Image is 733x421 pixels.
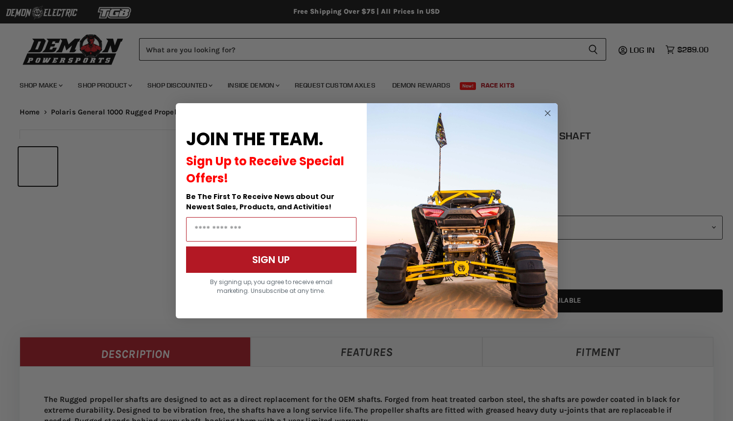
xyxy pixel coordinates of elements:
button: Close dialog [542,107,554,119]
span: Be The First To Receive News about Our Newest Sales, Products, and Activities! [186,192,334,212]
span: By signing up, you agree to receive email marketing. Unsubscribe at any time. [210,278,332,295]
button: SIGN UP [186,246,356,273]
img: a9095488-b6e7-41ba-879d-588abfab540b.jpeg [367,103,558,318]
input: Email Address [186,217,356,242]
span: Sign Up to Receive Special Offers! [186,153,344,186]
span: JOIN THE TEAM. [186,127,323,152]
